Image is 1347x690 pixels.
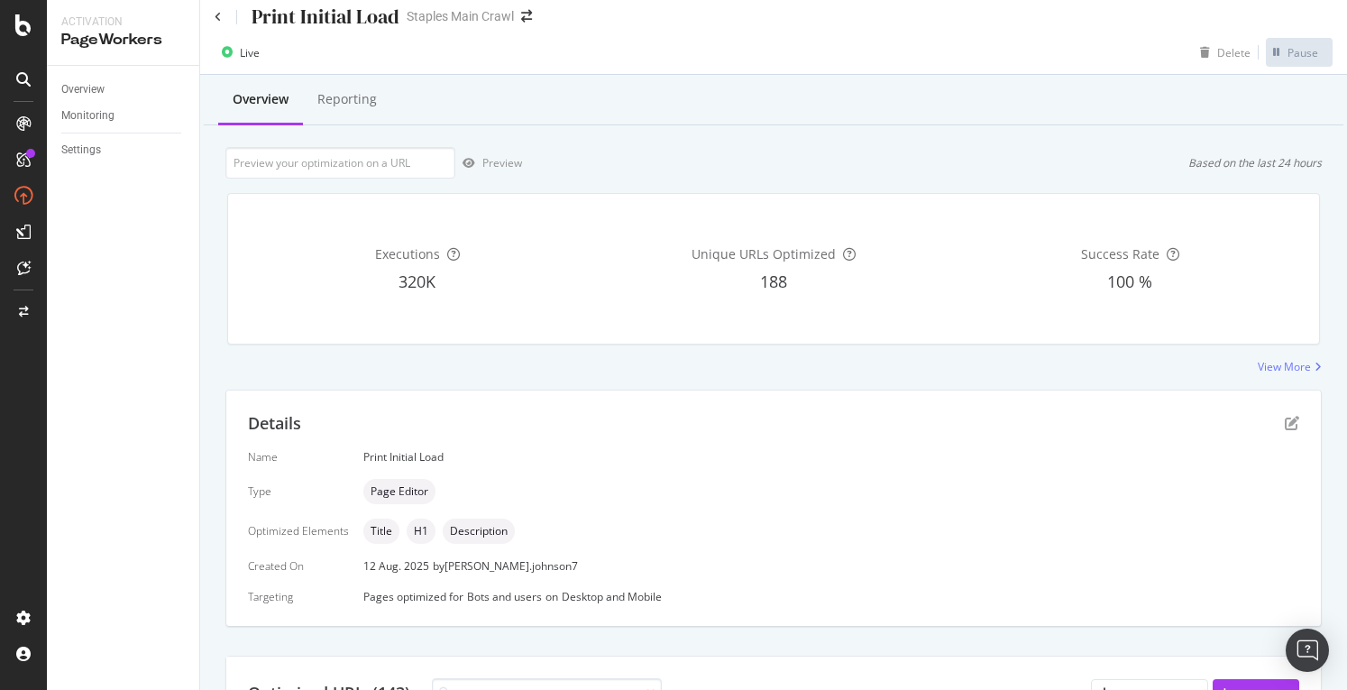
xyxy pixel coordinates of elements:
div: pen-to-square [1285,416,1299,430]
span: H1 [414,526,428,537]
span: Unique URLs Optimized [692,245,836,262]
button: Preview [455,149,522,178]
div: Live [240,45,260,60]
span: 188 [760,271,787,292]
span: Title [371,526,392,537]
div: Type [248,483,349,499]
button: Delete [1193,38,1251,67]
div: 12 Aug. 2025 [363,558,1299,574]
div: Monitoring [61,106,115,125]
div: Pause [1287,45,1318,60]
div: neutral label [363,519,399,544]
div: Reporting [317,90,377,108]
span: Description [450,526,508,537]
div: PageWorkers [61,30,185,51]
div: Based on the last 24 hours [1188,155,1322,170]
div: Name [248,449,349,465]
a: Monitoring [61,106,187,125]
div: Optimized Elements [248,523,349,538]
div: neutral label [363,479,435,504]
div: Desktop and Mobile [562,589,662,604]
div: Staples Main Crawl [407,7,514,25]
div: Print Initial Load [363,449,1299,465]
div: View More [1258,359,1311,374]
span: 100 % [1107,271,1152,292]
a: View More [1258,359,1322,374]
span: Page Editor [371,486,428,497]
div: Targeting [248,589,349,604]
span: 320K [399,271,435,292]
div: Open Intercom Messenger [1286,629,1329,672]
div: Print Initial Load [252,3,399,31]
div: Activation [61,14,185,30]
div: Overview [61,80,105,99]
div: Delete [1217,45,1251,60]
div: Preview [482,155,522,170]
div: Settings [61,141,101,160]
a: Settings [61,141,187,160]
div: Bots and users [467,589,542,604]
div: Created On [248,558,349,574]
div: Details [248,412,301,436]
button: Pause [1266,38,1333,67]
span: Executions [375,245,440,262]
div: Overview [233,90,289,108]
div: neutral label [443,519,515,544]
div: by [PERSON_NAME].johnson7 [433,558,578,574]
div: Pages optimized for on [363,589,1299,604]
div: arrow-right-arrow-left [521,10,532,23]
a: Click to go back [215,12,222,23]
input: Preview your optimization on a URL [225,147,455,179]
div: neutral label [407,519,435,544]
span: Success Rate [1081,245,1159,262]
a: Overview [61,80,187,99]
